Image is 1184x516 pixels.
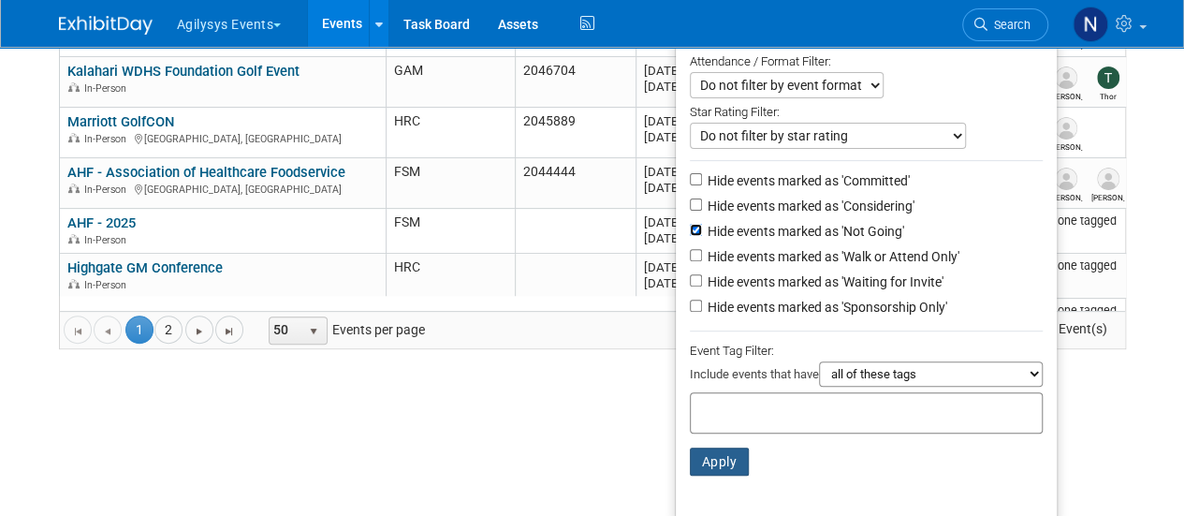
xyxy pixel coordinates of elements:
[644,164,724,180] div: [DATE]
[67,164,345,181] a: AHF - Association of Healthcare Foodservice
[644,129,724,145] div: [DATE]
[704,222,904,241] label: Hide events marked as 'Not Going'
[1091,190,1124,202] div: Robert Mungary
[386,158,515,209] td: FSM
[84,82,132,95] span: In-Person
[690,361,1043,392] div: Include events that have
[68,184,80,193] img: In-Person Event
[67,63,300,80] a: Kalahari WDHS Foundation Golf Event
[386,209,515,254] td: FSM
[244,316,444,344] span: Events per page
[67,130,377,146] div: [GEOGRAPHIC_DATA], [GEOGRAPHIC_DATA]
[84,133,132,145] span: In-Person
[154,316,183,344] a: 2
[515,108,636,158] td: 2045889
[1055,168,1077,190] img: Robert Blackwell
[84,234,132,246] span: In-Person
[704,247,959,266] label: Hide events marked as 'Walk or Attend Only'
[68,234,80,243] img: In-Person Event
[68,133,80,142] img: In-Person Event
[690,340,1043,361] div: Event Tag Filter:
[94,316,122,344] a: Go to the previous page
[386,57,515,108] td: GAM
[222,324,237,339] span: Go to the last page
[67,181,377,197] div: [GEOGRAPHIC_DATA], [GEOGRAPHIC_DATA]
[1049,190,1082,202] div: Robert Blackwell
[704,298,947,317] label: Hide events marked as 'Sponsorship Only'
[1049,140,1082,152] div: Russell Carlson
[987,18,1031,32] span: Search
[68,279,80,288] img: In-Person Event
[84,279,132,291] span: In-Person
[1045,303,1175,318] div: None tagged
[704,197,914,215] label: Hide events marked as 'Considering'
[690,448,750,476] button: Apply
[67,259,223,276] a: Highgate GM Conference
[644,79,724,95] div: [DATE]
[1045,258,1175,273] div: None tagged
[1097,168,1119,190] img: Robert Mungary
[64,316,92,344] a: Go to the first page
[192,324,207,339] span: Go to the next page
[1073,7,1108,42] img: Natalie Morin
[1097,66,1119,89] img: Thor Hansen
[515,57,636,108] td: 2046704
[644,214,724,230] div: [DATE]
[644,180,724,196] div: [DATE]
[185,316,213,344] a: Go to the next page
[644,63,724,79] div: [DATE]
[386,108,515,158] td: HRC
[644,259,724,275] div: [DATE]
[1045,214,1175,229] div: None tagged
[962,8,1048,41] a: Search
[1091,89,1124,101] div: Thor Hansen
[67,214,136,231] a: AHF - 2025
[1055,117,1077,140] img: Russell Carlson
[84,184,132,196] span: In-Person
[270,317,301,344] span: 50
[67,113,174,130] a: Marriott GolfCON
[68,82,80,92] img: In-Person Event
[1049,89,1082,101] div: Ryan Litsey
[704,273,943,291] label: Hide events marked as 'Waiting for Invite'
[690,51,1043,72] div: Attendance / Format Filter:
[125,316,153,344] span: 1
[690,98,1043,123] div: Star Rating Filter:
[386,254,515,299] td: HRC
[704,171,910,190] label: Hide events marked as 'Committed'
[70,324,85,339] span: Go to the first page
[215,316,243,344] a: Go to the last page
[59,16,153,35] img: ExhibitDay
[515,158,636,209] td: 2044444
[644,275,724,291] div: [DATE]
[644,113,724,129] div: [DATE]
[306,324,321,339] span: select
[1055,66,1077,89] img: Ryan Litsey
[644,230,724,246] div: [DATE]
[100,324,115,339] span: Go to the previous page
